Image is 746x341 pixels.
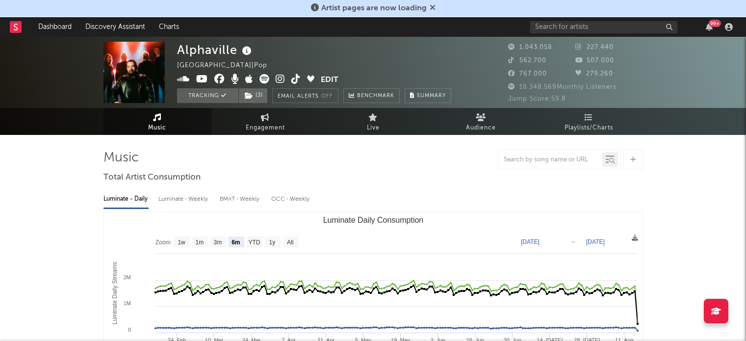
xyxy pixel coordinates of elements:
input: Search for artists [530,21,677,33]
div: Luminate - Daily [103,191,149,208]
button: 99+ [706,23,713,31]
a: Engagement [211,108,319,135]
div: Alphaville [177,42,254,58]
span: 767.000 [508,71,547,77]
a: Discovery Assistant [78,17,152,37]
em: Off [321,94,333,99]
span: Engagement [246,122,285,134]
text: 0 [128,327,130,333]
text: Zoom [155,239,171,246]
a: Music [103,108,211,135]
text: 6m [232,239,240,246]
text: YTD [248,239,260,246]
a: Audience [427,108,535,135]
div: OCC - Weekly [271,191,310,208]
span: 507.000 [575,57,614,64]
text: 1M [123,300,130,306]
button: Edit [321,74,338,86]
a: Playlists/Charts [535,108,643,135]
button: (3) [239,88,267,103]
text: 1w [178,239,185,246]
span: Music [148,122,166,134]
text: Luminate Daily Streams [111,262,118,324]
div: Luminate - Weekly [158,191,210,208]
button: Tracking [177,88,238,103]
span: 1.043.058 [508,44,552,51]
text: 1m [195,239,204,246]
text: → [570,238,576,245]
span: Jump Score: 59.8 [508,96,566,102]
a: Charts [152,17,186,37]
span: 227.440 [575,44,614,51]
text: All [286,239,293,246]
span: Audience [466,122,496,134]
button: Summary [405,88,451,103]
span: 18.348.569 Monthly Listeners [508,84,617,90]
input: Search by song name or URL [499,156,602,164]
text: 2M [123,274,130,280]
span: 562.700 [508,57,546,64]
span: ( 3 ) [238,88,268,103]
a: Dashboard [31,17,78,37]
text: [DATE] [586,238,605,245]
span: Benchmark [357,90,394,102]
span: Summary [417,93,446,99]
text: 1y [269,239,275,246]
span: Total Artist Consumption [103,172,201,184]
div: 99 + [709,20,721,27]
a: Benchmark [343,88,400,103]
text: 3m [213,239,222,246]
span: 279.260 [575,71,613,77]
a: Live [319,108,427,135]
span: Dismiss [430,4,436,12]
text: [DATE] [521,238,540,245]
span: Artist pages are now loading [321,4,427,12]
span: Playlists/Charts [565,122,613,134]
text: Luminate Daily Consumption [323,216,423,224]
div: [GEOGRAPHIC_DATA] | Pop [177,60,279,72]
button: Email AlertsOff [272,88,338,103]
span: Live [367,122,380,134]
div: BMAT - Weekly [220,191,261,208]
